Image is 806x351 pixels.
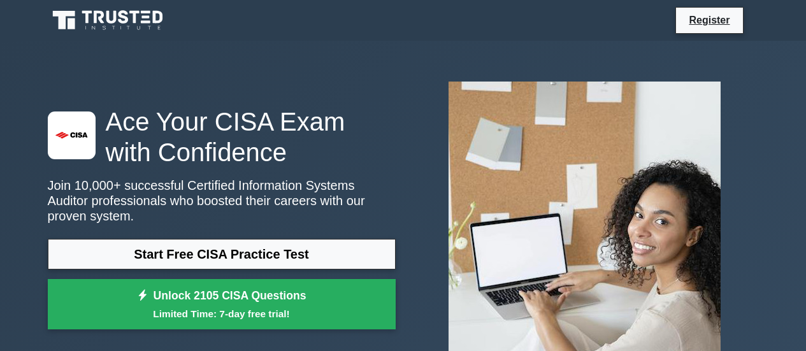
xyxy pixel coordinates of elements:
a: Register [681,12,737,28]
a: Start Free CISA Practice Test [48,239,396,269]
p: Join 10,000+ successful Certified Information Systems Auditor professionals who boosted their car... [48,178,396,224]
a: Unlock 2105 CISA QuestionsLimited Time: 7-day free trial! [48,279,396,330]
h1: Ace Your CISA Exam with Confidence [48,106,396,168]
small: Limited Time: 7-day free trial! [64,306,380,321]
